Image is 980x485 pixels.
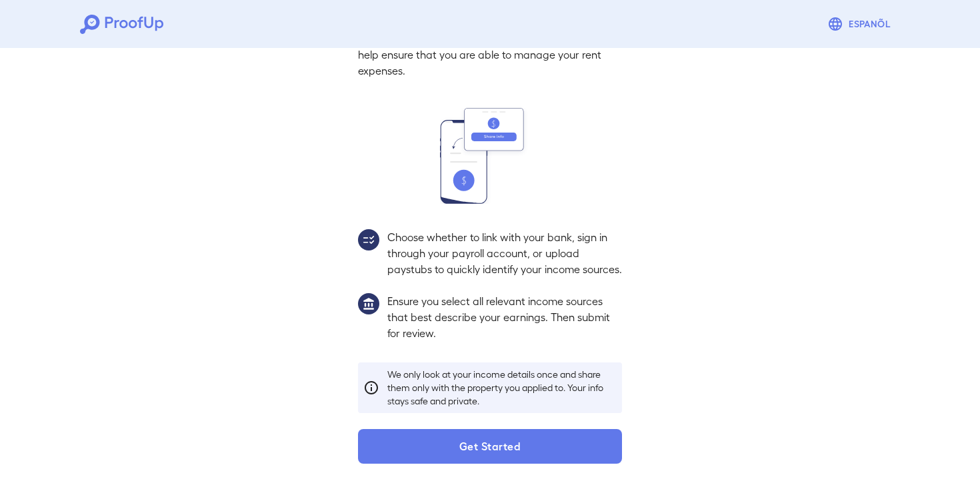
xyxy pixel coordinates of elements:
img: transfer_money.svg [440,108,540,204]
button: Espanõl [822,11,900,37]
p: We only look at your income details once and share them only with the property you applied to. Yo... [387,368,617,408]
p: Choose whether to link with your bank, sign in through your payroll account, or upload paystubs t... [387,229,622,277]
img: group1.svg [358,293,379,314]
p: In this step, you'll share your income sources with us to help ensure that you are able to manage... [358,31,622,79]
button: Get Started [358,429,622,464]
img: group2.svg [358,229,379,250]
p: Ensure you select all relevant income sources that best describe your earnings. Then submit for r... [387,293,622,341]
